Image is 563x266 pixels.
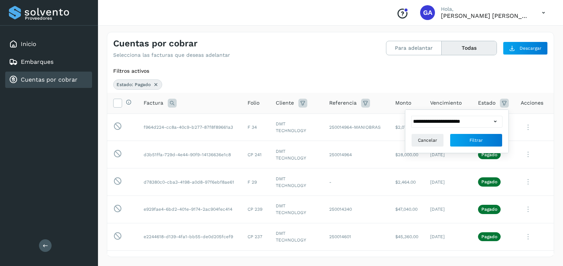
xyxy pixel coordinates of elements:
td: [DATE] [424,168,472,196]
h4: Cuentas por cobrar [113,38,197,49]
p: GABRIELA ARENAS DELGADILLO [441,12,530,19]
td: d3b51ffa-729d-4e44-90f9-14136636e1c8 [138,141,242,168]
td: 250014340 [323,196,389,223]
span: Referencia [329,99,357,107]
p: Pagado [481,207,497,212]
a: Embarques [21,58,53,65]
td: d78380c0-cba3-4198-a0d8-97f6ebf8ae61 [138,168,242,196]
span: Monto [395,99,411,107]
td: $47,040.00 [389,196,424,223]
td: [DATE] [424,141,472,168]
p: Pagado [481,152,497,157]
span: Estado: Pagado [117,81,151,88]
td: $2,464.00 [389,168,424,196]
p: Proveedores [25,16,89,21]
button: Descargar [503,42,548,55]
div: Cuentas por cobrar [5,72,92,88]
td: e2244618-d139-4fa1-bb55-de0d205fcef9 [138,223,242,250]
p: Pagado [481,179,497,184]
span: Vencimiento [430,99,462,107]
td: 250014964-MANIOBRAS [323,114,389,141]
div: Filtros activos [113,67,548,75]
a: Inicio [21,40,36,47]
span: Cliente [276,99,294,107]
span: Factura [144,99,163,107]
a: Cuentas por cobrar [21,76,78,83]
span: Descargar [520,45,541,52]
td: CP 237 [242,223,270,250]
td: DMT TECHNOLOGY [270,196,323,223]
td: F 29 [242,168,270,196]
button: Todas [442,41,497,55]
button: Para adelantar [386,41,442,55]
td: $2,072.00 [389,114,424,141]
td: $45,360.00 [389,223,424,250]
div: Estado: Pagado [113,79,162,90]
td: CP 241 [242,141,270,168]
td: [DATE] [424,223,472,250]
span: Folio [248,99,259,107]
span: Estado [478,99,495,107]
td: DMT TECHNOLOGY [270,141,323,168]
div: Inicio [5,36,92,52]
td: e929fae4-6bd2-401e-9174-2ac904fec414 [138,196,242,223]
td: f964d224-cc8a-40c9-b277-87f8f89661a3 [138,114,242,141]
p: Hola, [441,6,530,12]
p: Selecciona las facturas que deseas adelantar [113,52,230,58]
td: 250014964 [323,141,389,168]
td: DMT TECHNOLOGY [270,168,323,196]
span: Acciones [521,99,543,107]
td: CP 239 [242,196,270,223]
div: Embarques [5,54,92,70]
p: Pagado [481,234,497,239]
td: 250014601 [323,223,389,250]
td: F 34 [242,114,270,141]
td: [DATE] [424,196,472,223]
td: $28,000.00 [389,141,424,168]
td: - [323,168,389,196]
td: DMT TECHNOLOGY [270,223,323,250]
td: DMT TECHNOLOGY [270,114,323,141]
